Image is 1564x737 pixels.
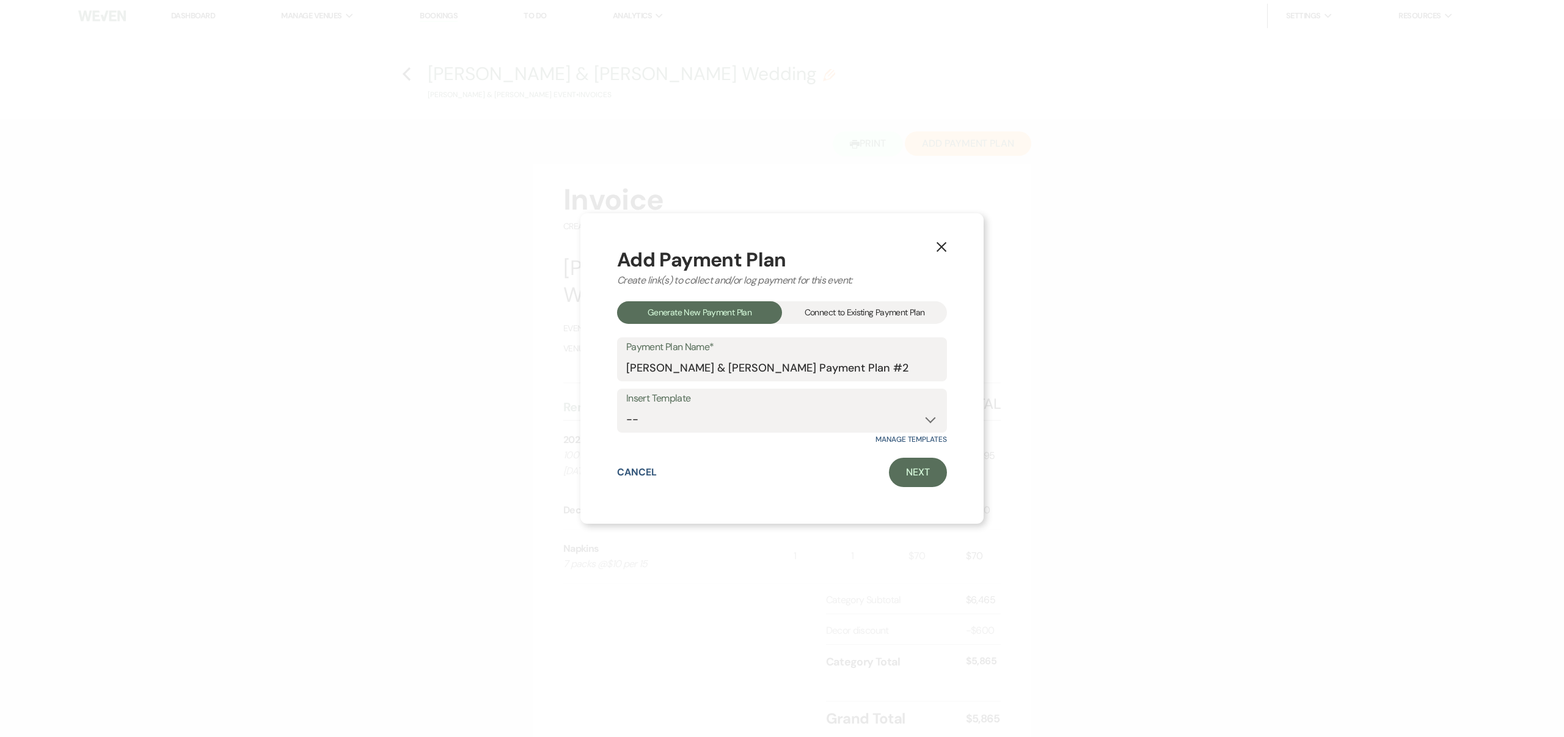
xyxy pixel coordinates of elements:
div: Generate New Payment Plan [617,301,782,324]
div: Connect to Existing Payment Plan [782,301,947,324]
a: Manage Templates [875,435,947,444]
a: Next [889,458,947,487]
button: Cancel [617,468,657,477]
div: Create link(s) to collect and/or log payment for this event: [617,273,947,288]
label: Payment Plan Name* [626,339,938,356]
label: Insert Template [626,390,938,408]
div: Add Payment Plan [617,250,947,269]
